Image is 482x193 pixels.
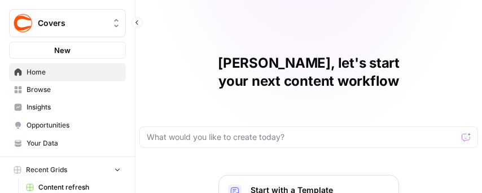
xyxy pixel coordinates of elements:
a: Browse [9,81,126,99]
a: Opportunities [9,116,126,134]
span: Covers [38,17,106,29]
a: Insights [9,98,126,116]
span: Your Data [27,138,121,148]
span: Insights [27,102,121,112]
span: New [54,45,71,56]
span: Browse [27,85,121,95]
button: New [9,42,126,59]
h1: [PERSON_NAME], let's start your next content workflow [139,54,478,90]
a: Home [9,63,126,81]
img: Covers Logo [13,13,33,33]
span: Opportunities [27,120,121,130]
input: What would you like to create today? [147,131,457,143]
a: Your Data [9,134,126,152]
span: Content refresh [38,182,121,192]
button: Recent Grids [9,161,126,178]
button: Workspace: Covers [9,9,126,37]
span: Home [27,67,121,77]
span: Recent Grids [26,165,67,175]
